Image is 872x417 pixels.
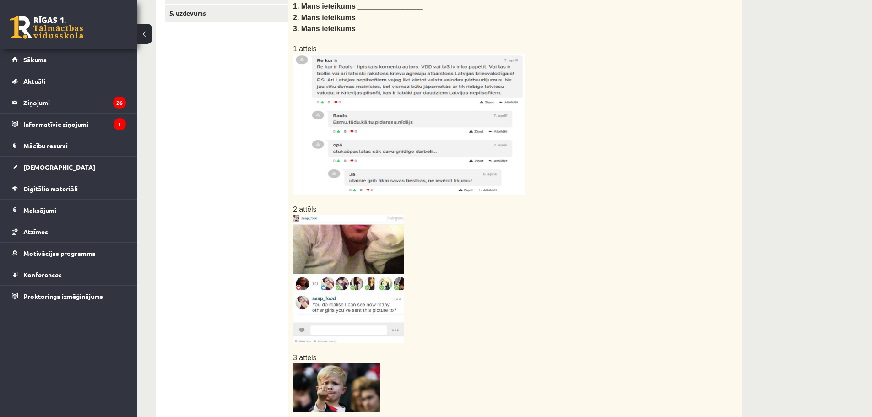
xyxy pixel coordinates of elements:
img: media [293,54,525,195]
legend: Informatīvie ziņojumi [23,114,126,135]
a: Maksājumi [12,200,126,221]
i: 1 [114,118,126,130]
a: Ziņojumi26 [12,92,126,113]
a: Rīgas 1. Tālmācības vidusskola [10,16,83,39]
legend: Ziņojumi [23,92,126,113]
span: Atzīmes [23,227,48,236]
img: media [293,215,404,343]
span: Mācību resursi [23,141,68,150]
span: [DEMOGRAPHIC_DATA] [23,163,95,171]
span: Motivācijas programma [23,249,96,257]
b: 2. Mans ieteikums__________________ [293,14,429,22]
a: 5. uzdevums [165,5,288,22]
b: 1. Mans ieteikums ________________ [293,2,423,10]
a: Konferences [12,264,126,285]
span: Konferences [23,271,62,279]
span: 3.attēls [293,354,317,362]
a: [DEMOGRAPHIC_DATA] [12,157,126,178]
span: Sākums [23,55,47,64]
a: Mācību resursi [12,135,126,156]
body: Визуальный текстовый редактор, wiswyg-editor-user-answer-47024940132260 [9,9,434,19]
a: Informatīvie ziņojumi1 [12,114,126,135]
a: Atzīmes [12,221,126,242]
span: Proktoringa izmēģinājums [23,292,103,300]
i: 26 [113,97,126,109]
span: 2.attēls [293,206,317,213]
img: media [293,363,380,412]
span: Aktuāli [23,77,45,85]
a: Aktuāli [12,70,126,92]
a: Digitālie materiāli [12,178,126,199]
a: Motivācijas programma [12,243,126,264]
span: Digitālie materiāli [23,184,78,193]
a: Proktoringa izmēģinājums [12,286,126,307]
legend: Maksājumi [23,200,126,221]
a: Sākums [12,49,126,70]
span: 1.attēls [293,45,317,53]
b: 3. Mans ieteikums___________________ [293,25,433,32]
